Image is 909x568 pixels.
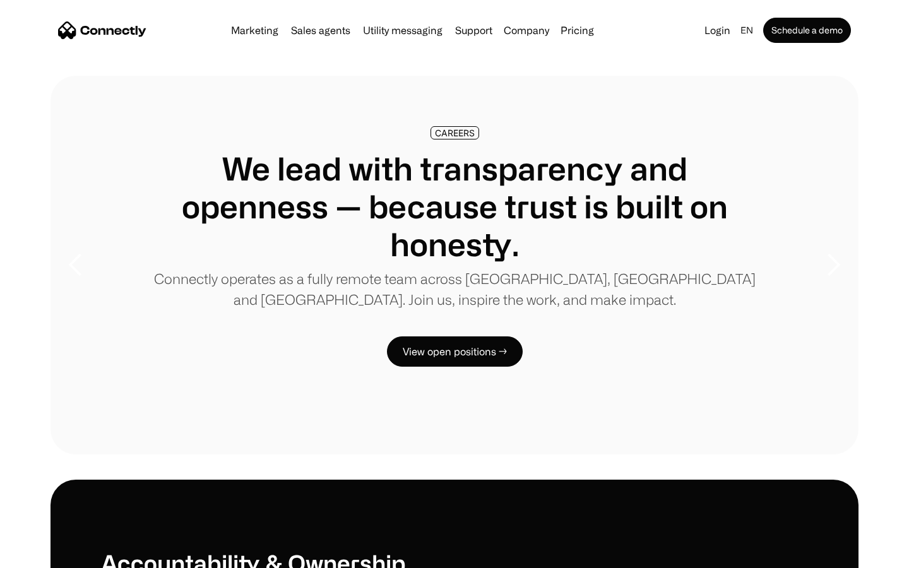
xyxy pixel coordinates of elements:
div: en [740,21,753,39]
a: Login [699,21,735,39]
a: Utility messaging [358,25,448,35]
a: View open positions → [387,336,523,367]
a: Marketing [226,25,283,35]
a: Pricing [555,25,599,35]
div: Company [504,21,549,39]
div: CAREERS [435,128,475,138]
h1: We lead with transparency and openness — because trust is built on honesty. [151,150,757,263]
a: Support [450,25,497,35]
p: Connectly operates as a fully remote team across [GEOGRAPHIC_DATA], [GEOGRAPHIC_DATA] and [GEOGRA... [151,268,757,310]
a: Schedule a demo [763,18,851,43]
ul: Language list [25,546,76,564]
a: Sales agents [286,25,355,35]
aside: Language selected: English [13,545,76,564]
